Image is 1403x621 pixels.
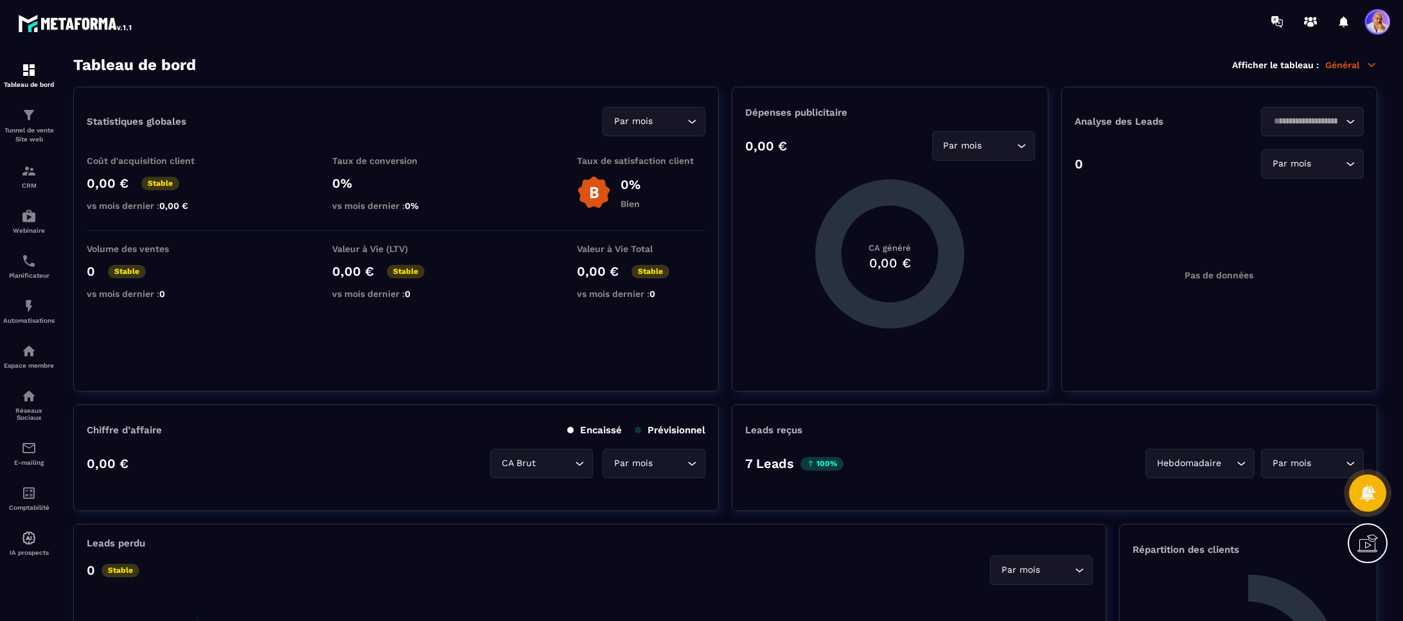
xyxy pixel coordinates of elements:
[3,289,55,334] a: automationsautomationsAutomatisations
[932,131,1035,161] div: Search for option
[3,317,55,324] p: Automatisations
[3,504,55,511] p: Comptabilité
[649,289,655,299] span: 0
[3,81,55,88] p: Tableau de bord
[603,449,705,478] div: Search for option
[87,562,95,578] p: 0
[611,114,655,129] span: Par mois
[21,62,37,78] img: formation
[21,485,37,501] img: accountant
[745,138,787,154] p: 0,00 €
[159,289,165,299] span: 0
[3,126,55,144] p: Tunnel de vente Site web
[21,107,37,123] img: formation
[141,177,179,190] p: Stable
[635,424,705,436] p: Prévisionnel
[1269,157,1314,171] span: Par mois
[655,114,684,129] input: Search for option
[87,456,128,471] p: 0,00 €
[3,154,55,199] a: formationformationCRM
[21,163,37,179] img: formation
[87,116,186,127] p: Statistiques globales
[621,177,640,192] p: 0%
[332,289,461,299] p: vs mois dernier :
[603,107,705,136] div: Search for option
[985,139,1014,153] input: Search for option
[87,264,95,279] p: 0
[1075,156,1083,172] p: 0
[332,264,374,279] p: 0,00 €
[990,555,1093,585] div: Search for option
[577,289,705,299] p: vs mois dernier :
[332,244,461,254] p: Valeur à Vie (LTV)
[1314,157,1343,171] input: Search for option
[332,175,461,191] p: 0%
[1154,456,1224,471] span: Hebdomadaire
[87,244,215,254] p: Volume des ventes
[108,265,146,278] p: Stable
[332,156,461,166] p: Taux de conversion
[87,175,128,191] p: 0,00 €
[87,537,145,549] p: Leads perdu
[1145,449,1255,478] div: Search for option
[3,182,55,189] p: CRM
[655,456,684,471] input: Search for option
[3,53,55,98] a: formationformationTableau de bord
[1043,563,1072,577] input: Search for option
[1232,60,1319,70] p: Afficher le tableau :
[332,201,461,211] p: vs mois dernier :
[87,156,215,166] p: Coût d'acquisition client
[3,334,55,379] a: automationsautomationsEspace membre
[998,563,1043,577] span: Par mois
[1185,270,1253,280] p: Pas de données
[631,265,669,278] p: Stable
[21,253,37,269] img: scheduler
[3,272,55,279] p: Planificateur
[21,440,37,456] img: email
[87,289,215,299] p: vs mois dernier :
[745,456,794,471] p: 7 Leads
[611,456,655,471] span: Par mois
[745,107,1034,118] p: Dépenses publicitaire
[1261,449,1364,478] div: Search for option
[1269,114,1343,129] input: Search for option
[3,244,55,289] a: schedulerschedulerPlanificateur
[87,201,215,211] p: vs mois dernier :
[538,456,572,471] input: Search for option
[577,264,619,279] p: 0,00 €
[3,549,55,556] p: IA prospects
[621,199,640,209] p: Bien
[18,12,134,35] img: logo
[3,476,55,521] a: accountantaccountantComptabilité
[577,156,705,166] p: Taux de satisfaction client
[499,456,538,471] span: CA Brut
[3,199,55,244] a: automationsautomationsWebinaire
[1075,116,1219,127] p: Analyse des Leads
[3,407,55,421] p: Réseaux Sociaux
[21,388,37,404] img: social-network
[1261,149,1364,179] div: Search for option
[1314,456,1343,471] input: Search for option
[577,175,611,210] img: b-badge-o.b3b20ee6.svg
[73,56,196,74] h3: Tableau de bord
[1224,456,1233,471] input: Search for option
[21,343,37,359] img: automations
[387,265,425,278] p: Stable
[405,289,410,299] span: 0
[1325,59,1377,71] p: Général
[3,227,55,234] p: Webinaire
[21,208,37,224] img: automations
[87,424,162,436] p: Chiffre d’affaire
[940,139,985,153] span: Par mois
[567,424,622,436] p: Encaissé
[3,431,55,476] a: emailemailE-mailing
[1133,544,1364,555] p: Répartition des clients
[405,201,419,211] span: 0%
[490,449,593,478] div: Search for option
[1261,107,1364,136] div: Search for option
[800,457,843,471] p: 100%
[159,201,188,211] span: 0,00 €
[577,244,705,254] p: Valeur à Vie Total
[21,530,37,546] img: automations
[745,424,802,436] p: Leads reçus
